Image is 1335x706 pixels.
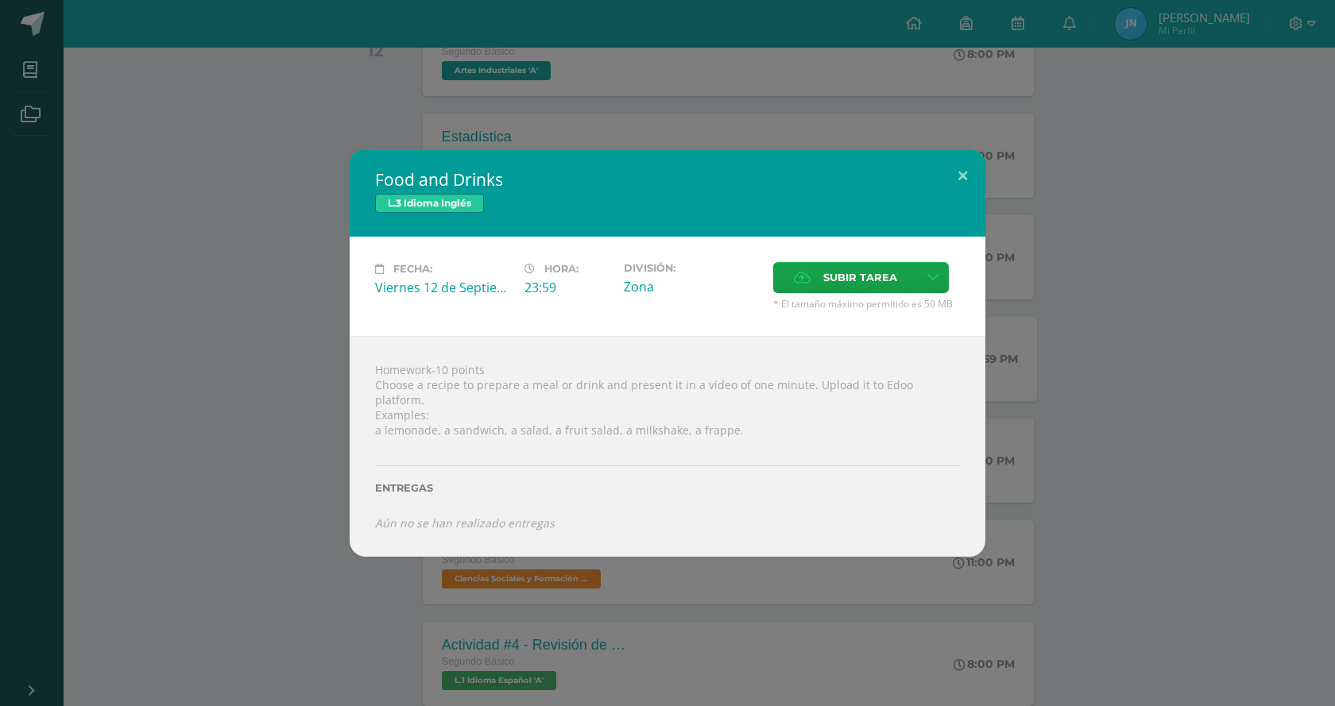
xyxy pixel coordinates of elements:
label: Entregas [375,482,960,494]
div: 23:59 [524,279,611,296]
span: Hora: [544,263,578,275]
i: Aún no se han realizado entregas [375,515,555,530]
h2: Food and Drinks [375,168,960,191]
span: * El tamaño máximo permitido es 50 MB [773,297,960,311]
div: Viernes 12 de Septiembre [375,279,512,296]
div: Zona [624,278,760,295]
button: Close (Esc) [940,149,985,203]
span: Subir tarea [823,263,897,292]
label: División: [624,262,760,274]
span: Fecha: [393,263,432,275]
span: L.3 Idioma Inglés [375,194,484,213]
div: Homework-10 points Choose a recipe to prepare a meal or drink and present it in a video of one mi... [350,336,985,557]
